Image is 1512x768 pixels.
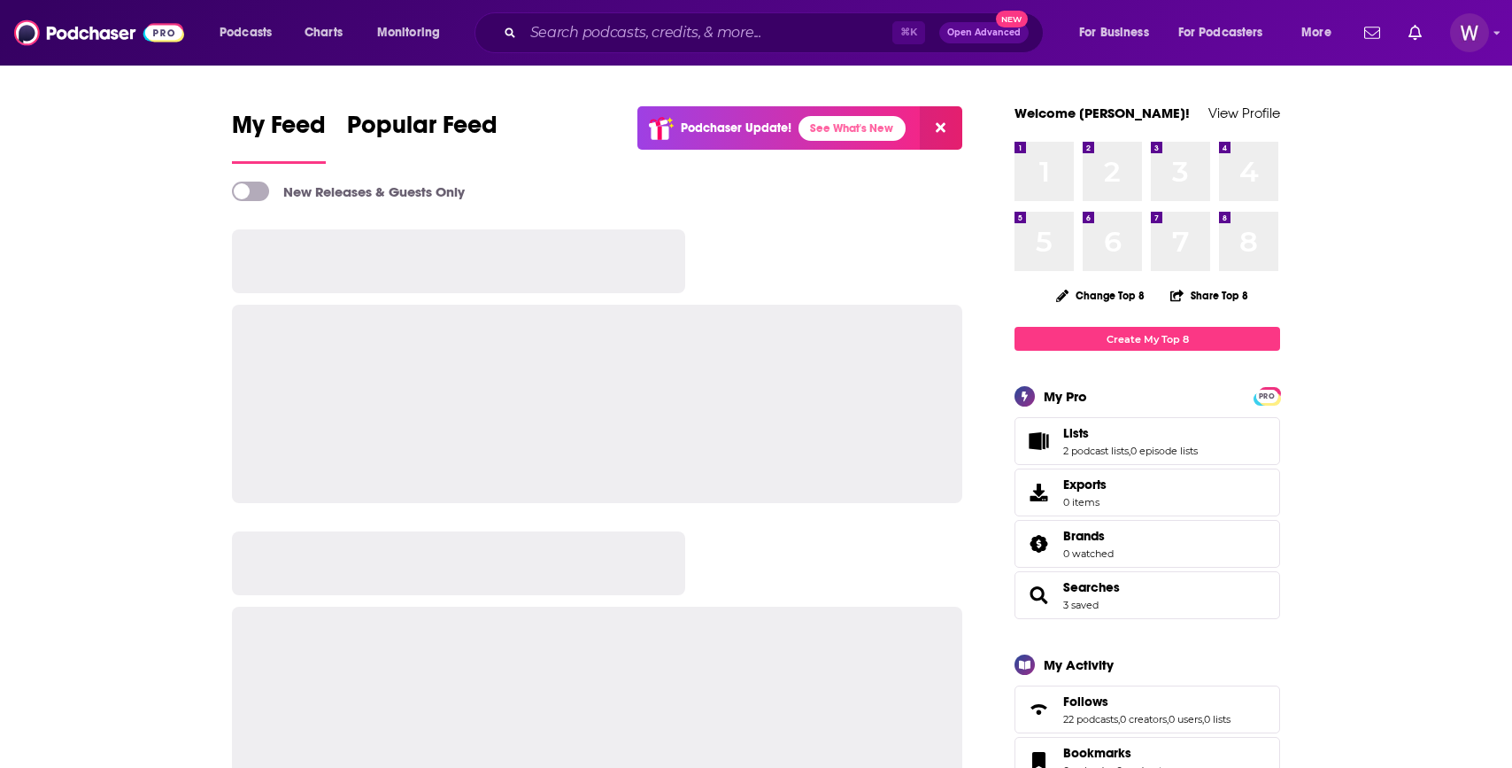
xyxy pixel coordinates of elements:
button: open menu [365,19,463,47]
a: Brands [1063,528,1114,544]
span: Exports [1063,477,1107,493]
input: Search podcasts, credits, & more... [523,19,892,47]
a: Follows [1021,697,1056,722]
a: 0 watched [1063,547,1114,560]
div: My Activity [1044,656,1114,673]
a: PRO [1256,389,1277,402]
button: Open AdvancedNew [939,22,1029,43]
span: Searches [1014,571,1280,619]
span: Open Advanced [947,28,1021,37]
a: Charts [293,19,353,47]
span: Brands [1063,528,1105,544]
span: For Business [1079,20,1149,45]
span: For Podcasters [1178,20,1263,45]
span: Charts [305,20,343,45]
span: Follows [1063,694,1108,710]
div: Search podcasts, credits, & more... [491,12,1061,53]
span: Lists [1014,417,1280,465]
button: Change Top 8 [1045,284,1155,306]
span: Podcasts [220,20,272,45]
a: 0 lists [1204,713,1230,725]
span: My Feed [232,110,326,151]
a: Welcome [PERSON_NAME]! [1014,105,1190,121]
p: Podchaser Update! [681,120,791,136]
a: View Profile [1208,105,1280,121]
span: Lists [1063,425,1089,441]
span: , [1167,713,1169,725]
span: Exports [1021,480,1056,505]
button: Share Top 8 [1169,278,1249,313]
button: Show profile menu [1450,13,1489,52]
span: Popular Feed [347,110,498,151]
img: Podchaser - Follow, Share and Rate Podcasts [14,16,184,50]
span: Follows [1014,686,1280,733]
a: New Releases & Guests Only [232,182,465,201]
span: More [1301,20,1331,45]
span: , [1129,445,1130,457]
div: My Pro [1044,388,1087,405]
a: 0 users [1169,713,1202,725]
span: 0 items [1063,496,1107,508]
a: Brands [1021,531,1056,556]
span: Bookmarks [1063,745,1131,761]
span: Logged in as williammwhite [1450,13,1489,52]
a: Lists [1063,425,1198,441]
a: Exports [1014,469,1280,516]
a: Show notifications dropdown [1401,18,1429,48]
span: PRO [1256,390,1277,403]
a: Show notifications dropdown [1357,18,1387,48]
span: Brands [1014,520,1280,568]
a: 0 creators [1120,713,1167,725]
button: open menu [1289,19,1354,47]
a: Follows [1063,694,1230,710]
a: 22 podcasts [1063,713,1118,725]
a: Searches [1021,583,1056,608]
span: , [1202,713,1204,725]
a: 3 saved [1063,599,1099,611]
a: My Feed [232,110,326,164]
button: open menu [1067,19,1171,47]
span: ⌘ K [892,21,925,44]
a: 0 episode lists [1130,445,1198,457]
a: Searches [1063,579,1120,595]
a: Lists [1021,429,1056,454]
a: Bookmarks [1063,745,1167,761]
img: User Profile [1450,13,1489,52]
a: 2 podcast lists [1063,445,1129,457]
span: Monitoring [377,20,440,45]
a: See What's New [798,116,906,141]
button: open menu [207,19,295,47]
a: Create My Top 8 [1014,327,1280,351]
span: New [996,11,1028,27]
a: Popular Feed [347,110,498,164]
button: open menu [1167,19,1289,47]
span: , [1118,713,1120,725]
